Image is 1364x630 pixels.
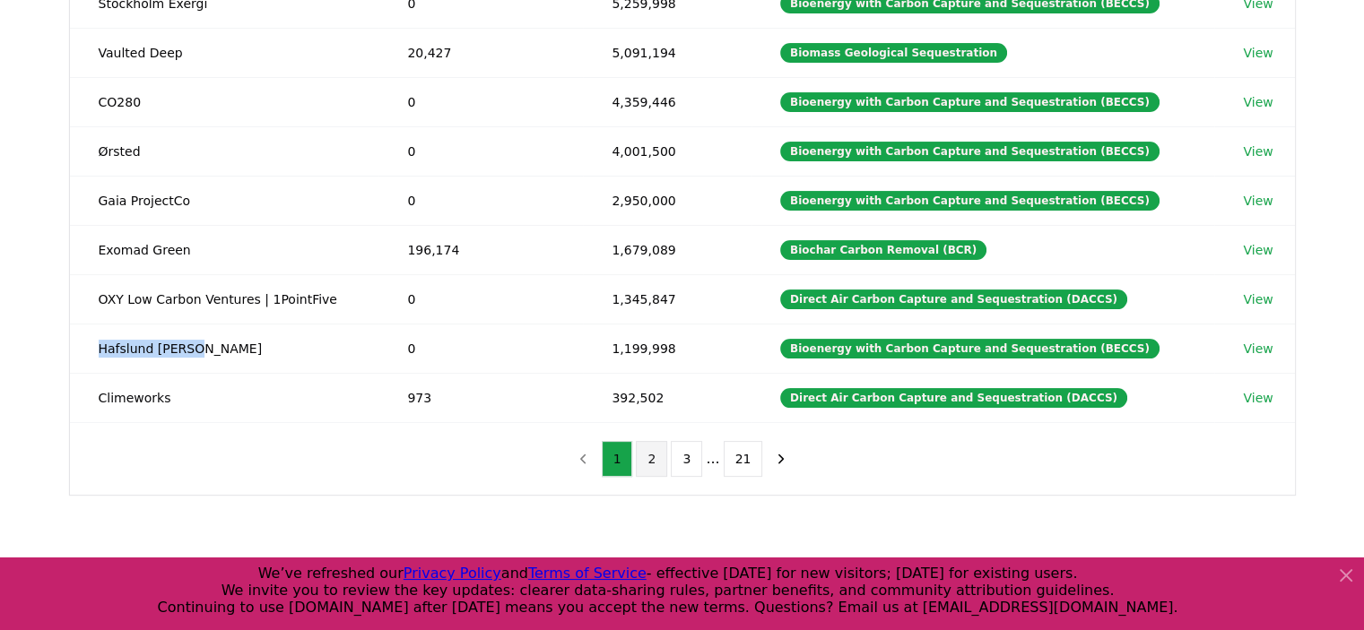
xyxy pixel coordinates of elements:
td: 2,950,000 [583,176,752,225]
td: 0 [378,274,583,324]
td: 4,359,446 [583,77,752,126]
td: 1,679,089 [583,225,752,274]
td: CO280 [70,77,379,126]
div: Bioenergy with Carbon Capture and Sequestration (BECCS) [780,142,1160,161]
a: View [1243,192,1273,210]
a: View [1243,241,1273,259]
td: 0 [378,176,583,225]
a: View [1243,340,1273,358]
td: 973 [378,373,583,422]
td: 196,174 [378,225,583,274]
td: 392,502 [583,373,752,422]
a: View [1243,142,1273,160]
td: 1,345,847 [583,274,752,324]
div: Bioenergy with Carbon Capture and Sequestration (BECCS) [780,191,1160,211]
div: Direct Air Carbon Capture and Sequestration (DACCS) [780,388,1127,408]
td: 0 [378,126,583,176]
a: View [1243,389,1273,407]
td: 20,427 [378,28,583,77]
a: View [1243,44,1273,62]
td: 5,091,194 [583,28,752,77]
a: View [1243,290,1273,308]
div: Direct Air Carbon Capture and Sequestration (DACCS) [780,289,1127,309]
button: 21 [724,441,763,477]
td: 0 [378,324,583,373]
div: Biochar Carbon Removal (BCR) [780,240,986,260]
td: Climeworks [70,373,379,422]
td: 0 [378,77,583,126]
td: Hafslund [PERSON_NAME] [70,324,379,373]
button: 1 [602,441,633,477]
div: Bioenergy with Carbon Capture and Sequestration (BECCS) [780,339,1160,358]
td: OXY Low Carbon Ventures | 1PointFive [70,274,379,324]
div: Bioenergy with Carbon Capture and Sequestration (BECCS) [780,92,1160,112]
button: 3 [671,441,702,477]
div: Biomass Geological Sequestration [780,43,1007,63]
li: ... [706,448,719,470]
button: next page [766,441,796,477]
button: 2 [636,441,667,477]
td: 1,199,998 [583,324,752,373]
td: Gaia ProjectCo [70,176,379,225]
a: View [1243,93,1273,111]
td: Vaulted Deep [70,28,379,77]
td: Ørsted [70,126,379,176]
td: Exomad Green [70,225,379,274]
td: 4,001,500 [583,126,752,176]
